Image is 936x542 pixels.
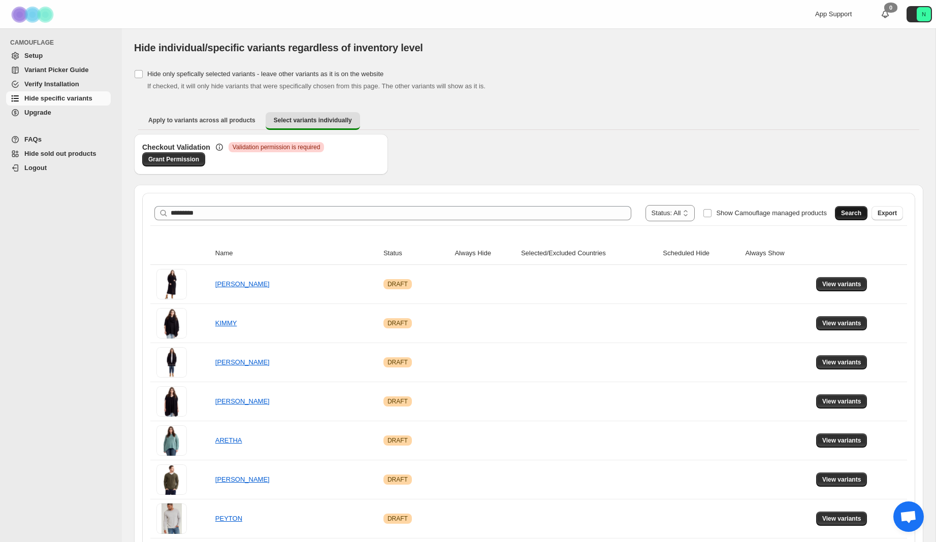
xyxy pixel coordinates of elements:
a: Grant Permission [142,152,205,166]
th: Always Hide [451,242,518,265]
span: Logout [24,164,47,172]
a: [PERSON_NAME] [215,476,270,483]
th: Scheduled Hide [660,242,742,265]
img: Camouflage [8,1,59,28]
span: Setup [24,52,43,59]
button: View variants [816,355,867,369]
span: CAMOUFLAGE [10,39,115,47]
span: Hide specific variants [24,94,92,102]
a: ARETHA [215,436,242,444]
a: Upgrade [6,106,111,120]
th: Selected/Excluded Countries [518,242,660,265]
span: DRAFT [388,476,408,484]
a: [PERSON_NAME] [215,280,270,288]
span: DRAFT [388,515,408,523]
button: Apply to variants across all products [140,112,264,128]
span: Search [841,209,861,217]
a: [PERSON_NAME] [215,397,270,405]
button: Avatar with initials N [907,6,932,22]
span: Avatar with initials N [917,7,931,21]
span: Show Camouflage managed products [716,209,827,217]
button: View variants [816,277,867,291]
span: Validation permission is required [233,143,320,151]
a: Hide specific variants [6,91,111,106]
span: View variants [822,358,861,366]
span: App Support [815,10,852,18]
span: FAQs [24,135,42,143]
span: View variants [822,280,861,288]
div: Open chat [893,501,924,532]
button: Export [872,206,903,220]
span: DRAFT [388,397,408,405]
text: N [922,11,926,17]
a: [PERSON_NAME] [215,358,270,366]
span: View variants [822,436,861,445]
span: Apply to variants across all products [148,116,255,124]
button: View variants [816,512,867,526]
a: FAQs [6,132,111,147]
span: View variants [822,515,861,523]
span: If checked, it will only hide variants that were specifically chosen from this page. The other va... [147,82,486,90]
span: View variants [822,319,861,327]
span: Hide only spefically selected variants - leave other variants as it is on the website [147,70,383,78]
span: Verify Installation [24,80,79,88]
h3: Checkout Validation [142,142,210,152]
button: View variants [816,394,867,409]
button: Select variants individually [266,112,360,130]
th: Name [212,242,380,265]
span: DRAFT [388,358,408,366]
th: Status [380,242,452,265]
span: Select variants individually [274,116,352,124]
span: DRAFT [388,436,408,445]
span: Variant Picker Guide [24,66,88,74]
a: Verify Installation [6,77,111,91]
a: Hide sold out products [6,147,111,161]
span: DRAFT [388,280,408,288]
span: DRAFT [388,319,408,327]
button: View variants [816,316,867,330]
span: Grant Permission [148,155,199,163]
a: PEYTON [215,515,242,522]
div: 0 [884,3,897,13]
span: Upgrade [24,109,51,116]
a: 0 [880,9,890,19]
span: Hide individual/specific variants regardless of inventory level [134,42,423,53]
button: Search [835,206,867,220]
a: Setup [6,49,111,63]
span: View variants [822,397,861,405]
span: Hide sold out products [24,150,96,157]
a: Logout [6,161,111,175]
a: Variant Picker Guide [6,63,111,77]
button: View variants [816,472,867,487]
span: View variants [822,476,861,484]
span: Export [878,209,897,217]
a: KIMMY [215,319,237,327]
button: View variants [816,433,867,448]
th: Always Show [742,242,813,265]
